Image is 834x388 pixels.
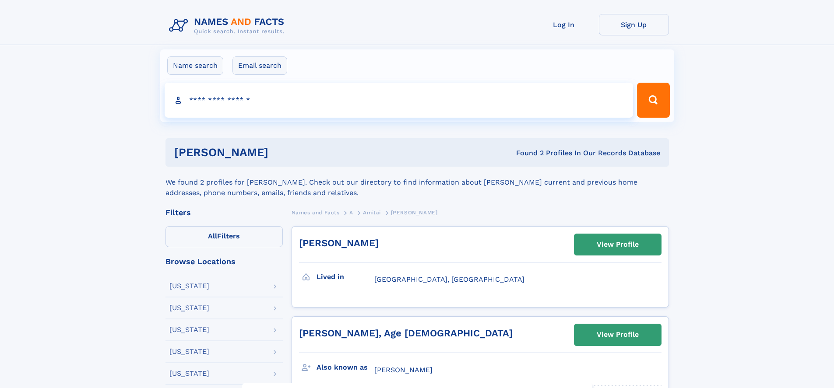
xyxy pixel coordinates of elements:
[392,148,660,158] div: Found 2 Profiles In Our Records Database
[165,14,292,38] img: Logo Names and Facts
[232,56,287,75] label: Email search
[165,167,669,198] div: We found 2 profiles for [PERSON_NAME]. Check out our directory to find information about [PERSON_...
[574,234,661,255] a: View Profile
[169,304,209,311] div: [US_STATE]
[167,56,223,75] label: Name search
[349,210,353,216] span: A
[165,83,633,118] input: search input
[637,83,669,118] button: Search Button
[174,147,392,158] h1: [PERSON_NAME]
[299,238,379,248] a: [PERSON_NAME]
[374,275,524,283] span: [GEOGRAPHIC_DATA], [GEOGRAPHIC_DATA]
[363,207,381,218] a: Amitai
[169,348,209,355] div: [US_STATE]
[208,232,217,240] span: All
[597,325,639,345] div: View Profile
[317,360,374,375] h3: Also known as
[169,326,209,333] div: [US_STATE]
[391,210,438,216] span: [PERSON_NAME]
[292,207,340,218] a: Names and Facts
[317,269,374,284] h3: Lived in
[299,328,513,339] a: [PERSON_NAME], Age [DEMOGRAPHIC_DATA]
[374,366,433,374] span: [PERSON_NAME]
[363,210,381,216] span: Amitai
[349,207,353,218] a: A
[165,258,283,266] div: Browse Locations
[597,234,639,255] div: View Profile
[574,324,661,345] a: View Profile
[165,209,283,217] div: Filters
[169,283,209,290] div: [US_STATE]
[169,370,209,377] div: [US_STATE]
[599,14,669,35] a: Sign Up
[529,14,599,35] a: Log In
[165,226,283,247] label: Filters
